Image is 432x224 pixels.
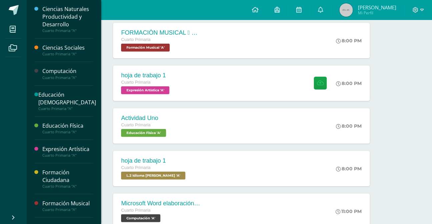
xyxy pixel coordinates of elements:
[42,200,93,207] div: Formación Musical
[42,200,93,212] a: Formación MusicalCuarto Primaria "A"
[336,166,362,172] div: 8:00 PM
[121,157,187,164] div: hoja de trabajo 1
[121,214,160,222] span: Computación 'A'
[336,38,362,44] div: 8:00 PM
[42,28,93,33] div: Cuarto Primaria "A"
[42,145,93,158] a: Expresión ArtísticaCuarto Primaria "A"
[336,80,362,86] div: 8:00 PM
[42,5,93,28] div: Ciencias Naturales Productividad y Desarrollo
[121,115,168,122] div: Actividad Uno
[42,5,93,33] a: Ciencias Naturales Productividad y DesarrolloCuarto Primaria "A"
[121,37,150,42] span: Cuarto Primaria
[42,153,93,158] div: Cuarto Primaria "A"
[42,44,93,56] a: Ciencias SocialesCuarto Primaria "A"
[42,169,93,189] a: Formación CiudadanaCuarto Primaria "A"
[121,172,185,180] span: L.2 Idioma Maya Kaqchikel 'A'
[121,123,150,127] span: Cuarto Primaria
[42,44,93,52] div: Ciencias Sociales
[42,67,93,80] a: ComputaciónCuarto Primaria "A"
[42,145,93,153] div: Expresión Artística
[42,130,93,134] div: Cuarto Primaria "A"
[42,207,93,212] div: Cuarto Primaria "A"
[340,3,353,17] img: 45x45
[42,122,93,130] div: Educación Física
[121,44,170,52] span: Formación Musical 'A'
[42,67,93,75] div: Computación
[42,122,93,134] a: Educación FísicaCuarto Primaria "A"
[42,75,93,80] div: Cuarto Primaria "A"
[336,123,362,129] div: 8:00 PM
[121,129,166,137] span: Educación Física 'A'
[38,91,96,111] a: Educación [DEMOGRAPHIC_DATA]Cuarto Primaria "A"
[42,184,93,189] div: Cuarto Primaria "A"
[121,208,150,213] span: Cuarto Primaria
[336,208,362,214] div: 11:00 PM
[38,106,96,111] div: Cuarto Primaria "A"
[121,29,201,36] div: FORMACIÓN MUSICAL  EJERCICIO RITMICO
[121,80,150,85] span: Cuarto Primaria
[121,72,171,79] div: hoja de trabajo 1
[38,91,96,106] div: Educación [DEMOGRAPHIC_DATA]
[358,4,396,11] span: [PERSON_NAME]
[121,200,201,207] div: Microsoft Word elaboración redacción y personalización de documentos
[42,169,93,184] div: Formación Ciudadana
[121,165,150,170] span: Cuarto Primaria
[42,52,93,56] div: Cuarto Primaria "A"
[358,10,396,16] span: Mi Perfil
[121,86,169,94] span: Expresión Artística 'A'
